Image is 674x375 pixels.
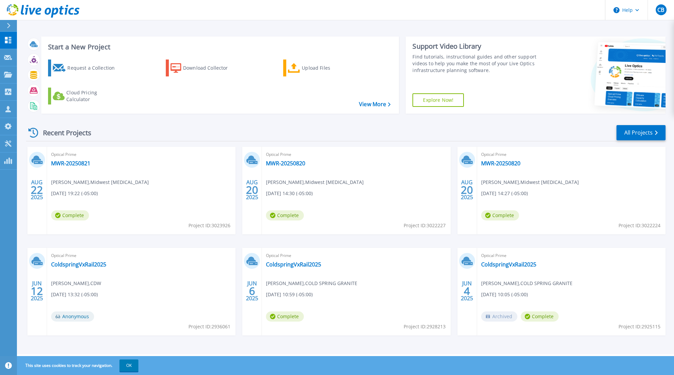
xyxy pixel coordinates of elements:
a: ColdspringVxRail2025 [51,261,106,268]
a: MWR-20250820 [266,160,305,167]
span: Optical Prime [51,151,231,158]
h3: Start a New Project [48,43,390,51]
span: Project ID: 2925115 [619,323,660,330]
span: Complete [266,210,304,220]
span: Optical Prime [481,151,661,158]
a: Explore Now! [412,93,464,107]
span: 12 [31,288,43,294]
span: 4 [464,288,470,294]
div: Cloud Pricing Calculator [66,89,120,103]
span: Project ID: 2928213 [404,323,446,330]
span: Complete [481,210,519,220]
a: Request a Collection [48,60,123,76]
span: Optical Prime [51,252,231,259]
div: JUN 2025 [460,279,473,303]
div: AUG 2025 [246,178,259,202]
span: [DATE] 10:59 (-05:00) [266,291,313,298]
a: MWR-20250820 [481,160,520,167]
span: [PERSON_NAME] , CDW [51,280,101,287]
div: Upload Files [302,61,356,75]
a: Upload Files [283,60,359,76]
a: Download Collector [166,60,241,76]
a: View More [359,101,390,108]
a: All Projects [616,125,666,140]
span: Optical Prime [266,252,446,259]
span: Project ID: 2936061 [188,323,230,330]
a: Cloud Pricing Calculator [48,88,123,104]
div: Download Collector [183,61,237,75]
span: [PERSON_NAME] , COLD SPRING GRANITE [481,280,572,287]
span: [DATE] 14:27 (-05:00) [481,190,528,197]
a: ColdspringVxRail2025 [266,261,321,268]
span: Project ID: 3023926 [188,222,230,229]
a: MWR-20250821 [51,160,90,167]
div: AUG 2025 [30,178,43,202]
div: JUN 2025 [246,279,259,303]
span: Optical Prime [266,151,446,158]
span: [PERSON_NAME] , Midwest [MEDICAL_DATA] [266,179,364,186]
span: Archived [481,311,517,322]
span: [PERSON_NAME] , COLD SPRING GRANITE [266,280,357,287]
span: [DATE] 14:30 (-05:00) [266,190,313,197]
span: Complete [266,311,304,322]
span: 6 [249,288,255,294]
span: This site uses cookies to track your navigation. [19,359,138,372]
span: Optical Prime [481,252,661,259]
button: OK [119,359,138,372]
span: [DATE] 10:05 (-05:00) [481,291,528,298]
span: Project ID: 3022224 [619,222,660,229]
span: [PERSON_NAME] , Midwest [MEDICAL_DATA] [481,179,579,186]
span: [PERSON_NAME] , Midwest [MEDICAL_DATA] [51,179,149,186]
a: ColdspringVxRail2025 [481,261,536,268]
span: Complete [521,311,559,322]
span: [DATE] 13:32 (-05:00) [51,291,98,298]
span: [DATE] 19:22 (-05:00) [51,190,98,197]
span: 20 [246,187,258,193]
span: 22 [31,187,43,193]
div: Support Video Library [412,42,545,51]
span: 20 [461,187,473,193]
span: Project ID: 3022227 [404,222,446,229]
span: Complete [51,210,89,220]
span: Anonymous [51,311,94,322]
span: CB [657,7,664,13]
div: Recent Projects [26,124,100,141]
div: AUG 2025 [460,178,473,202]
div: JUN 2025 [30,279,43,303]
div: Request a Collection [67,61,121,75]
div: Find tutorials, instructional guides and other support videos to help you make the most of your L... [412,53,545,74]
